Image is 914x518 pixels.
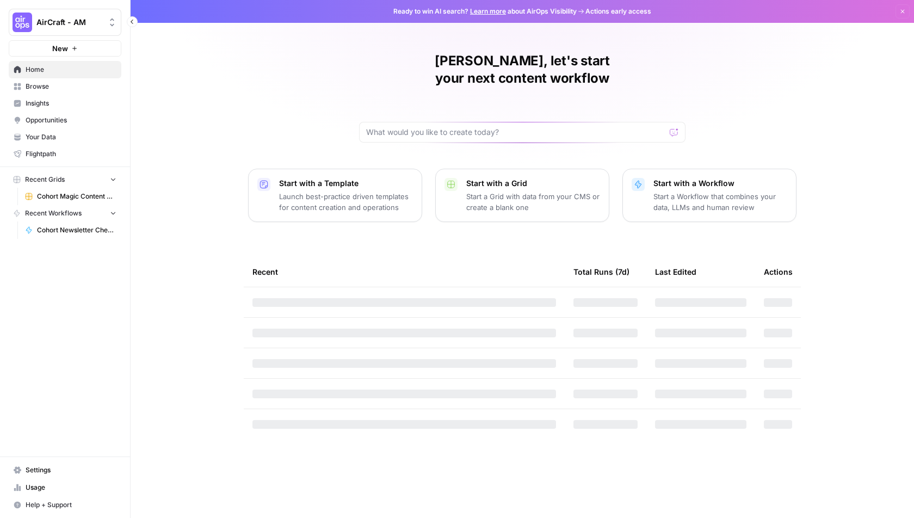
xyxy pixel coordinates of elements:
[764,257,793,287] div: Actions
[435,169,609,222] button: Start with a GridStart a Grid with data from your CMS or create a blank one
[279,191,413,213] p: Launch best-practice driven templates for content creation and operations
[9,128,121,146] a: Your Data
[20,221,121,239] a: Cohort Newsletter Check-in
[26,65,116,75] span: Home
[653,178,787,189] p: Start with a Workflow
[655,257,696,287] div: Last Edited
[26,98,116,108] span: Insights
[573,257,629,287] div: Total Runs (7d)
[466,178,600,189] p: Start with a Grid
[9,496,121,514] button: Help + Support
[585,7,651,16] span: Actions early access
[25,208,82,218] span: Recent Workflows
[26,500,116,510] span: Help + Support
[279,178,413,189] p: Start with a Template
[9,40,121,57] button: New
[36,17,102,28] span: AirCraft - AM
[366,127,665,138] input: What would you like to create today?
[37,192,116,201] span: Cohort Magic Content Generator ✨
[26,115,116,125] span: Opportunities
[622,169,796,222] button: Start with a WorkflowStart a Workflow that combines your data, LLMs and human review
[13,13,32,32] img: AirCraft - AM Logo
[26,149,116,159] span: Flightpath
[9,479,121,496] a: Usage
[9,95,121,112] a: Insights
[393,7,577,16] span: Ready to win AI search? about AirOps Visibility
[25,175,65,184] span: Recent Grids
[248,169,422,222] button: Start with a TemplateLaunch best-practice driven templates for content creation and operations
[9,461,121,479] a: Settings
[9,145,121,163] a: Flightpath
[26,82,116,91] span: Browse
[9,171,121,188] button: Recent Grids
[37,225,116,235] span: Cohort Newsletter Check-in
[26,483,116,492] span: Usage
[20,188,121,205] a: Cohort Magic Content Generator ✨
[252,257,556,287] div: Recent
[9,78,121,95] a: Browse
[52,43,68,54] span: New
[359,52,685,87] h1: [PERSON_NAME], let's start your next content workflow
[470,7,506,15] a: Learn more
[9,9,121,36] button: Workspace: AirCraft - AM
[26,465,116,475] span: Settings
[9,112,121,129] a: Opportunities
[466,191,600,213] p: Start a Grid with data from your CMS or create a blank one
[653,191,787,213] p: Start a Workflow that combines your data, LLMs and human review
[26,132,116,142] span: Your Data
[9,61,121,78] a: Home
[9,205,121,221] button: Recent Workflows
